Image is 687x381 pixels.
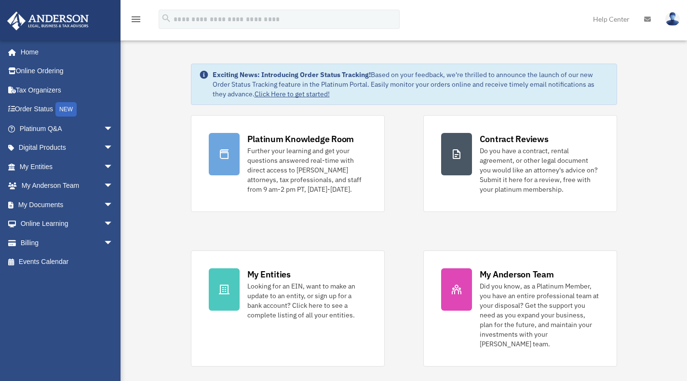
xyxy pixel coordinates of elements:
a: My Entitiesarrow_drop_down [7,157,128,176]
span: arrow_drop_down [104,214,123,234]
a: Order StatusNEW [7,100,128,119]
span: arrow_drop_down [104,157,123,177]
i: search [161,13,172,24]
a: My Entities Looking for an EIN, want to make an update to an entity, or sign up for a bank accoun... [191,250,385,367]
a: Events Calendar [7,252,128,272]
img: Anderson Advisors Platinum Portal [4,12,92,30]
div: Further your learning and get your questions answered real-time with direct access to [PERSON_NAM... [247,146,367,194]
div: Based on your feedback, we're thrilled to announce the launch of our new Order Status Tracking fe... [213,70,609,99]
a: Tax Organizers [7,80,128,100]
span: arrow_drop_down [104,176,123,196]
div: Do you have a contract, rental agreement, or other legal document you would like an attorney's ad... [480,146,599,194]
a: Platinum Q&Aarrow_drop_down [7,119,128,138]
div: Contract Reviews [480,133,549,145]
div: Platinum Knowledge Room [247,133,354,145]
a: Platinum Knowledge Room Further your learning and get your questions answered real-time with dire... [191,115,385,212]
span: arrow_drop_down [104,119,123,139]
span: arrow_drop_down [104,233,123,253]
div: My Anderson Team [480,268,554,280]
a: Home [7,42,123,62]
div: Looking for an EIN, want to make an update to an entity, or sign up for a bank account? Click her... [247,281,367,320]
img: User Pic [665,12,680,26]
a: Online Ordering [7,62,128,81]
span: arrow_drop_down [104,138,123,158]
a: My Documentsarrow_drop_down [7,195,128,214]
a: Online Learningarrow_drop_down [7,214,128,234]
a: My Anderson Team Did you know, as a Platinum Member, you have an entire professional team at your... [423,250,617,367]
span: arrow_drop_down [104,195,123,215]
a: Contract Reviews Do you have a contract, rental agreement, or other legal document you would like... [423,115,617,212]
div: My Entities [247,268,291,280]
a: Click Here to get started! [255,90,330,98]
a: Billingarrow_drop_down [7,233,128,252]
a: My Anderson Teamarrow_drop_down [7,176,128,196]
div: NEW [55,102,77,117]
div: Did you know, as a Platinum Member, you have an entire professional team at your disposal? Get th... [480,281,599,349]
a: Digital Productsarrow_drop_down [7,138,128,158]
strong: Exciting News: Introducing Order Status Tracking! [213,70,371,79]
a: menu [130,17,142,25]
i: menu [130,13,142,25]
